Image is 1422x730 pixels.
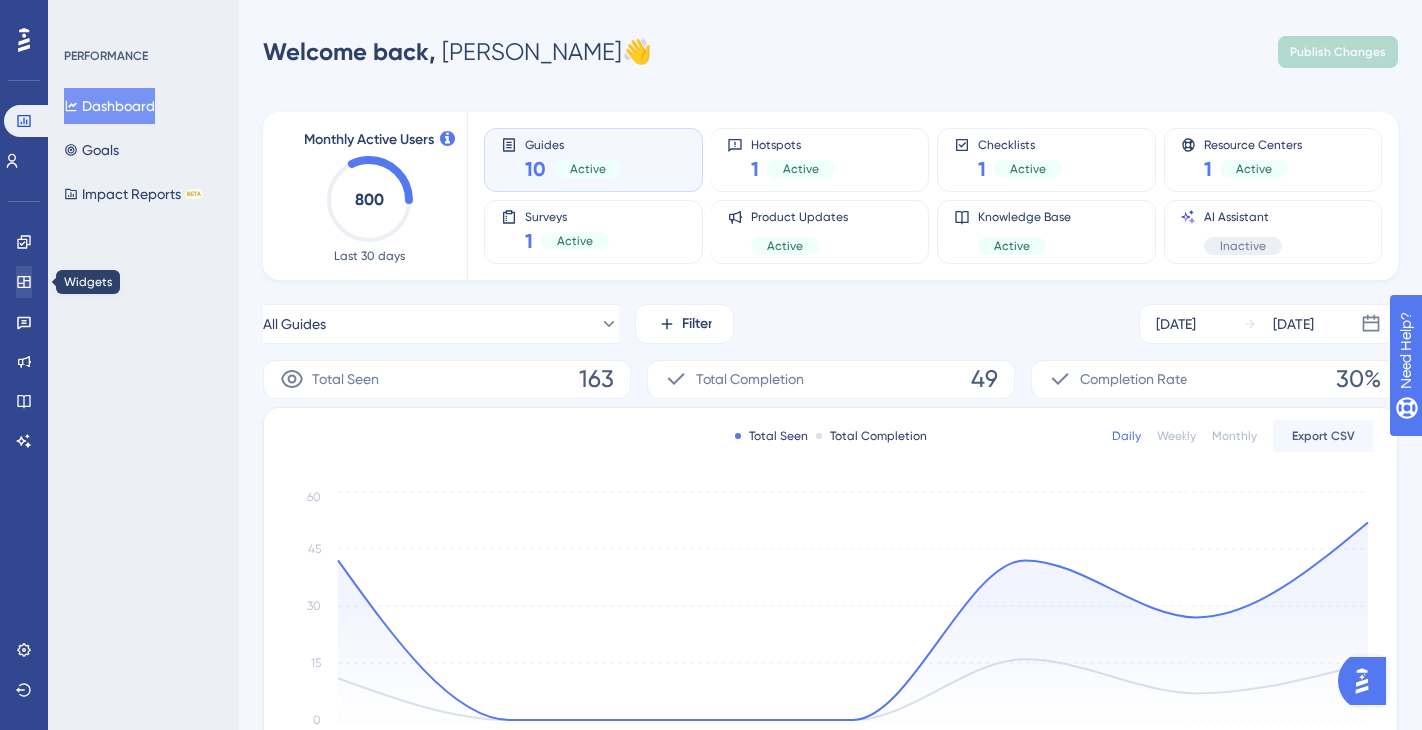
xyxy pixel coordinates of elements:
[312,367,379,391] span: Total Seen
[1273,420,1373,452] button: Export CSV
[525,227,533,255] span: 1
[783,161,819,177] span: Active
[696,367,804,391] span: Total Completion
[579,364,614,395] span: 163
[525,155,546,183] span: 10
[263,304,619,344] button: All Guides
[1292,428,1355,444] span: Export CSV
[978,137,1062,151] span: Checklists
[1273,312,1314,336] div: [DATE]
[1212,428,1257,444] div: Monthly
[64,176,203,212] button: Impact ReportsBETA
[263,36,652,68] div: [PERSON_NAME] 👋
[751,155,759,183] span: 1
[1236,161,1272,177] span: Active
[978,155,986,183] span: 1
[64,88,155,124] button: Dashboard
[767,238,803,254] span: Active
[1204,209,1282,225] span: AI Assistant
[1278,36,1398,68] button: Publish Changes
[1010,161,1046,177] span: Active
[1080,367,1187,391] span: Completion Rate
[263,37,436,66] span: Welcome back,
[971,364,998,395] span: 49
[994,238,1030,254] span: Active
[1204,137,1302,151] span: Resource Centers
[978,209,1071,225] span: Knowledge Base
[263,312,326,336] span: All Guides
[185,189,203,199] div: BETA
[635,304,734,344] button: Filter
[751,209,848,225] span: Product Updates
[304,128,434,152] span: Monthly Active Users
[307,490,321,504] tspan: 60
[557,233,593,249] span: Active
[1204,155,1212,183] span: 1
[1290,44,1386,60] span: Publish Changes
[313,713,321,727] tspan: 0
[308,542,321,556] tspan: 45
[64,48,148,64] div: PERFORMANCE
[311,656,321,670] tspan: 15
[1157,428,1196,444] div: Weekly
[47,5,125,29] span: Need Help?
[751,137,835,151] span: Hotspots
[1338,651,1398,711] iframe: UserGuiding AI Assistant Launcher
[735,428,808,444] div: Total Seen
[1112,428,1141,444] div: Daily
[682,312,712,336] span: Filter
[64,132,119,168] button: Goals
[1156,312,1196,336] div: [DATE]
[816,428,927,444] div: Total Completion
[307,599,321,613] tspan: 30
[525,137,622,151] span: Guides
[1220,238,1266,254] span: Inactive
[570,161,606,177] span: Active
[1336,364,1381,395] span: 30%
[334,248,405,264] span: Last 30 days
[355,190,384,209] text: 800
[525,209,609,223] span: Surveys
